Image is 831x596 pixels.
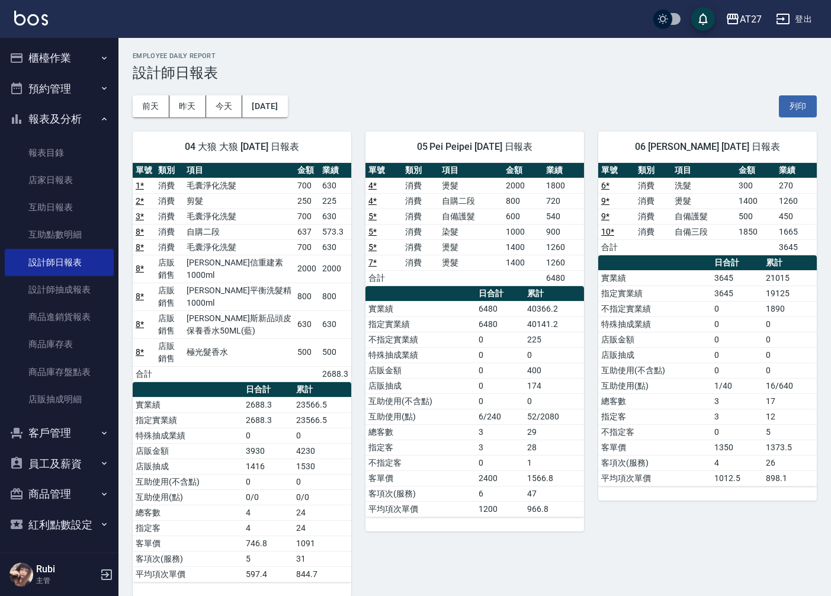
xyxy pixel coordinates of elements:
td: 客單價 [133,536,243,551]
td: 700 [294,239,319,255]
td: 總客數 [133,505,243,520]
td: 燙髮 [439,255,503,270]
td: 900 [543,224,584,239]
td: 500 [319,338,351,366]
td: 0 [763,347,817,363]
td: 特殊抽成業績 [365,347,476,363]
td: 450 [776,209,817,224]
th: 業績 [319,163,351,178]
td: 消費 [635,193,672,209]
td: 4 [243,520,293,536]
td: 2400 [476,470,524,486]
td: 6 [476,486,524,501]
td: 互助使用(不含點) [133,474,243,489]
table: a dense table [598,163,817,255]
th: 業績 [776,163,817,178]
td: 4 [711,455,763,470]
button: 登出 [771,8,817,30]
a: 店販抽成明細 [5,386,114,413]
td: 指定實業績 [365,316,476,332]
td: 平均項次單價 [365,501,476,517]
td: 1/40 [711,378,763,393]
td: 不指定實業績 [365,332,476,347]
button: 列印 [779,95,817,117]
td: [PERSON_NAME]平衡洗髮精1000ml [184,283,294,310]
td: 898.1 [763,470,817,486]
td: 0 [763,332,817,347]
td: 0 [476,393,524,409]
th: 類別 [402,163,439,178]
h2: Employee Daily Report [133,52,817,60]
td: 630 [319,310,351,338]
td: 店販銷售 [155,283,184,310]
td: 24 [293,505,351,520]
td: 19125 [763,286,817,301]
td: 互助使用(不含點) [365,393,476,409]
th: 累計 [524,286,584,302]
td: 洗髮 [672,178,736,193]
td: 店販金額 [133,443,243,459]
td: 染髮 [439,224,503,239]
th: 項目 [439,163,503,178]
td: 3 [711,393,763,409]
td: 3930 [243,443,293,459]
td: 0 [711,363,763,378]
td: 消費 [635,224,672,239]
td: 1665 [776,224,817,239]
table: a dense table [133,382,351,582]
td: 1850 [736,224,776,239]
td: 12 [763,409,817,424]
td: 0/0 [243,489,293,505]
td: 特殊抽成業績 [133,428,243,443]
td: 174 [524,378,584,393]
td: 2688.3 [243,412,293,428]
td: 0/0 [293,489,351,505]
img: Logo [14,11,48,25]
td: 5 [763,424,817,440]
th: 類別 [155,163,184,178]
a: 互助點數明細 [5,221,114,248]
td: 極光髮香水 [184,338,294,366]
td: 3645 [711,270,763,286]
button: AT27 [721,7,766,31]
td: 消費 [155,239,184,255]
td: 客單價 [365,470,476,486]
td: 1012.5 [711,470,763,486]
td: 1260 [543,239,584,255]
td: 6480 [476,301,524,316]
td: 29 [524,424,584,440]
td: 實業績 [598,270,711,286]
td: 23566.5 [293,412,351,428]
td: 平均項次單價 [598,470,711,486]
a: 商品進銷貨報表 [5,303,114,331]
td: 互助使用(點) [365,409,476,424]
a: 設計師抽成報表 [5,276,114,303]
td: 630 [294,310,319,338]
td: 不指定實業績 [598,301,711,316]
td: 800 [294,283,319,310]
td: 1566.8 [524,470,584,486]
td: 0 [711,332,763,347]
th: 單號 [133,163,155,178]
td: [PERSON_NAME]斯新品頭皮保養香水50ML(藍) [184,310,294,338]
td: 0 [476,347,524,363]
td: 40141.2 [524,316,584,332]
button: 前天 [133,95,169,117]
button: 商品管理 [5,479,114,510]
td: 844.7 [293,566,351,582]
td: 2688.3 [243,397,293,412]
th: 日合計 [243,382,293,398]
td: 消費 [402,224,439,239]
td: 540 [543,209,584,224]
td: 店販抽成 [133,459,243,474]
td: 指定客 [133,520,243,536]
td: 4 [243,505,293,520]
th: 單號 [598,163,635,178]
td: 1200 [476,501,524,517]
td: 客項次(服務) [133,551,243,566]
p: 主管 [36,575,97,586]
td: 2000 [503,178,543,193]
td: 0 [711,424,763,440]
td: 500 [294,338,319,366]
table: a dense table [365,163,584,286]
